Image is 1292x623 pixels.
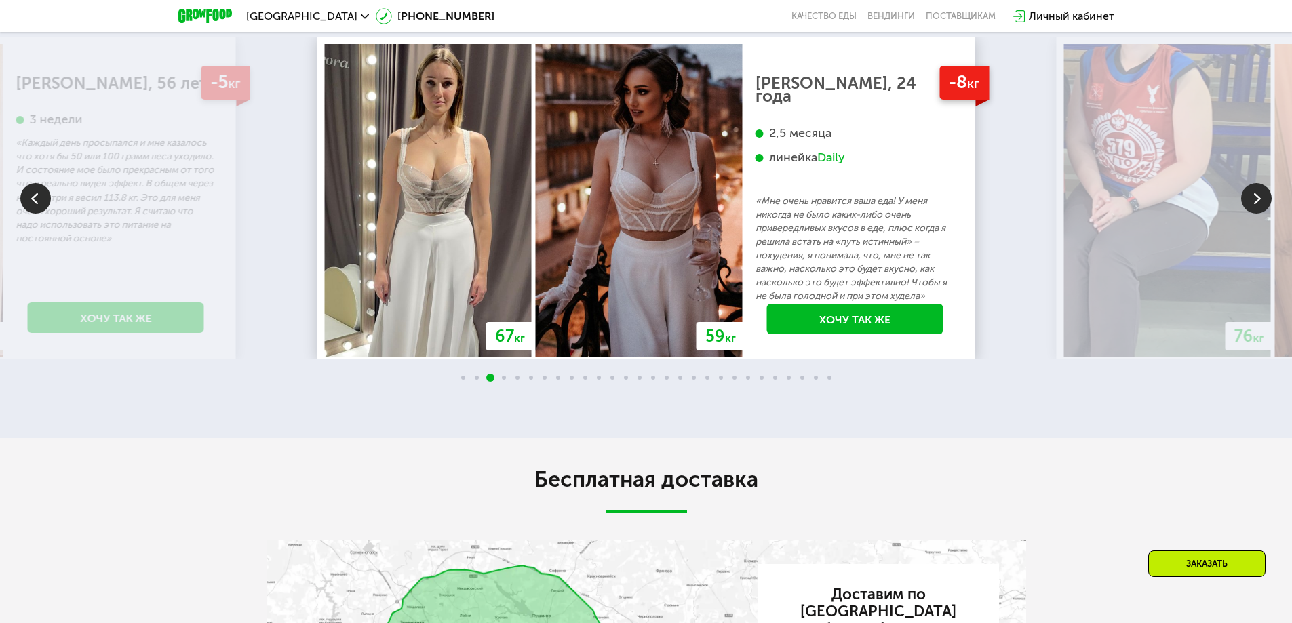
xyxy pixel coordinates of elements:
[1226,322,1273,350] div: 76
[28,302,204,333] a: Хочу так же
[767,304,943,334] a: Хочу так же
[967,76,979,92] span: кг
[725,331,736,344] span: кг
[267,466,1026,493] h2: Бесплатная доставка
[1253,331,1264,344] span: кг
[756,77,955,104] div: [PERSON_NAME], 24 года
[16,112,216,127] div: 3 недели
[228,76,240,92] span: кг
[697,322,745,350] div: 59
[756,125,955,141] div: 2,5 месяца
[817,150,845,165] div: Daily
[791,11,857,22] a: Качество еды
[376,8,494,24] a: [PHONE_NUMBER]
[20,183,51,214] img: Slide left
[514,331,525,344] span: кг
[16,136,216,245] p: «Каждый день просыпался и мне казалось что хотя бы 50 или 100 грамм веса уходило. И состояние мое...
[756,150,955,165] div: линейка
[939,66,989,100] div: -8
[1029,8,1114,24] div: Личный кабинет
[926,11,996,22] div: поставщикам
[1148,550,1266,577] div: Заказать
[201,66,250,100] div: -5
[756,195,955,303] p: «Мне очень нравится ваша еда! У меня никогда не было каких-либо очень привередливых вкусов в еде,...
[16,77,216,90] div: [PERSON_NAME], 56 лет
[867,11,915,22] a: Вендинги
[246,11,357,22] span: [GEOGRAPHIC_DATA]
[486,322,534,350] div: 67
[1241,183,1272,214] img: Slide right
